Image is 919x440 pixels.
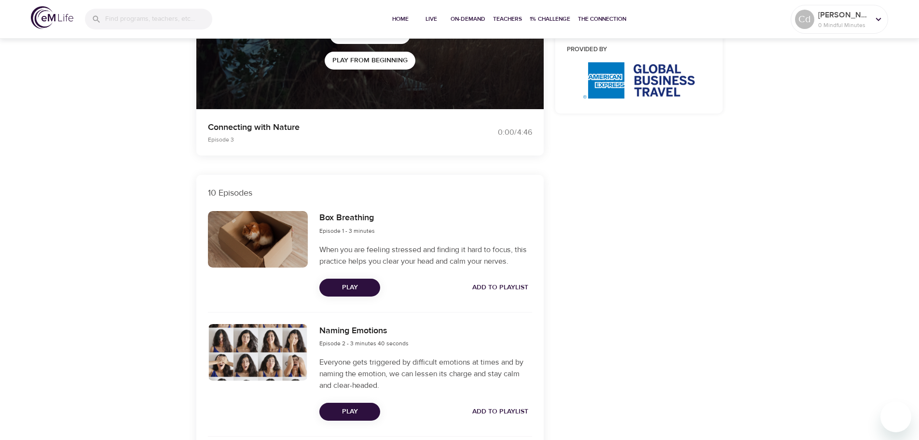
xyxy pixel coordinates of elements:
[319,403,380,421] button: Play
[319,244,532,267] p: When you are feeling stressed and finding it hard to focus, this practice helps you clear your he...
[472,406,528,418] span: Add to Playlist
[31,6,73,29] img: logo
[567,45,712,55] h6: Provided by
[468,279,532,297] button: Add to Playlist
[325,52,415,70] button: Play from beginning
[327,406,372,418] span: Play
[880,401,911,432] iframe: Button to launch messaging window
[795,10,814,29] div: Cd
[319,356,532,391] p: Everyone gets triggered by difficult emotions at times and by naming the emotion, we can lessen i...
[319,227,375,235] span: Episode 1 - 3 minutes
[327,282,372,294] span: Play
[319,279,380,297] button: Play
[332,55,408,67] span: Play from beginning
[319,324,409,338] h6: Naming Emotions
[583,62,695,99] img: AmEx%20GBT%20logo.png
[451,14,485,24] span: On-Demand
[420,14,443,24] span: Live
[472,282,528,294] span: Add to Playlist
[493,14,522,24] span: Teachers
[105,9,212,29] input: Find programs, teachers, etc...
[389,14,412,24] span: Home
[319,211,375,225] h6: Box Breathing
[530,14,570,24] span: 1% Challenge
[208,186,532,199] p: 10 Episodes
[818,9,869,21] p: [PERSON_NAME]
[468,403,532,421] button: Add to Playlist
[818,21,869,29] p: 0 Mindful Minutes
[208,135,448,144] p: Episode 3
[319,340,409,347] span: Episode 2 - 3 minutes 40 seconds
[208,121,448,134] p: Connecting with Nature
[460,127,532,138] div: 0:00 / 4:46
[578,14,626,24] span: The Connection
